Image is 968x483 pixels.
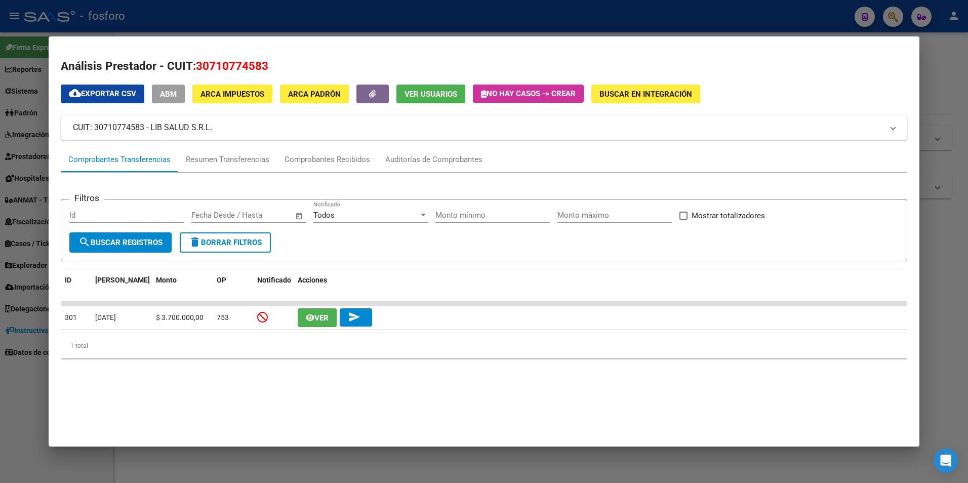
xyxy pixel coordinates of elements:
span: [PERSON_NAME] [95,276,150,284]
datatable-header-cell: ID [61,269,91,303]
span: Ver [314,313,329,323]
span: No hay casos -> Crear [481,89,576,98]
span: Mostrar totalizadores [692,210,765,222]
input: Start date [191,211,224,220]
span: Borrar Filtros [189,238,262,247]
span: Acciones [298,276,327,284]
span: Ver Usuarios [405,90,457,99]
span: 753 [217,313,229,321]
mat-panel-title: CUIT: 30710774583 - LIB SALUD S.R.L. [73,122,883,134]
button: Buscar en Integración [591,85,700,103]
div: Resumen Transferencias [186,154,269,166]
button: ARCA Padrón [280,85,349,103]
mat-expansion-panel-header: CUIT: 30710774583 - LIB SALUD S.R.L. [61,115,908,140]
span: ID [65,276,71,284]
mat-icon: search [78,236,91,248]
span: $ 3.700.000,00 [156,313,204,321]
button: No hay casos -> Crear [473,85,584,103]
div: Auditorías de Comprobantes [385,154,482,166]
datatable-header-cell: Monto [152,269,213,303]
datatable-header-cell: Fecha T. [91,269,152,303]
span: OP [217,276,226,284]
span: Buscar Registros [78,238,163,247]
datatable-header-cell: Notificado [253,269,294,303]
span: Buscar en Integración [599,90,692,99]
button: Ver [298,308,337,327]
button: Borrar Filtros [180,232,271,253]
button: Exportar CSV [61,85,144,103]
div: Open Intercom Messenger [934,449,958,473]
div: 1 total [61,333,908,358]
button: Ver Usuarios [396,85,465,103]
span: 301 [65,313,77,321]
h2: Análisis Prestador - CUIT: [61,58,908,75]
button: ABM [152,85,185,103]
span: 30710774583 [196,59,268,72]
span: Notificado [257,276,291,284]
mat-icon: delete [189,236,201,248]
span: Exportar CSV [69,89,136,98]
mat-icon: send [348,311,360,323]
button: Open calendar [293,210,305,222]
span: ARCA Padrón [288,90,341,99]
datatable-header-cell: OP [213,269,253,303]
button: ARCA Impuestos [192,85,272,103]
input: End date [233,211,283,220]
div: Comprobantes Transferencias [68,154,171,166]
datatable-header-cell: Acciones [294,269,907,303]
span: [DATE] [95,313,116,321]
span: Todos [313,211,335,220]
button: Buscar Registros [69,232,172,253]
h3: Filtros [69,191,104,205]
div: Comprobantes Recibidos [285,154,370,166]
span: ARCA Impuestos [200,90,264,99]
mat-icon: cloud_download [69,87,81,99]
span: ABM [160,90,177,99]
span: Monto [156,276,177,284]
